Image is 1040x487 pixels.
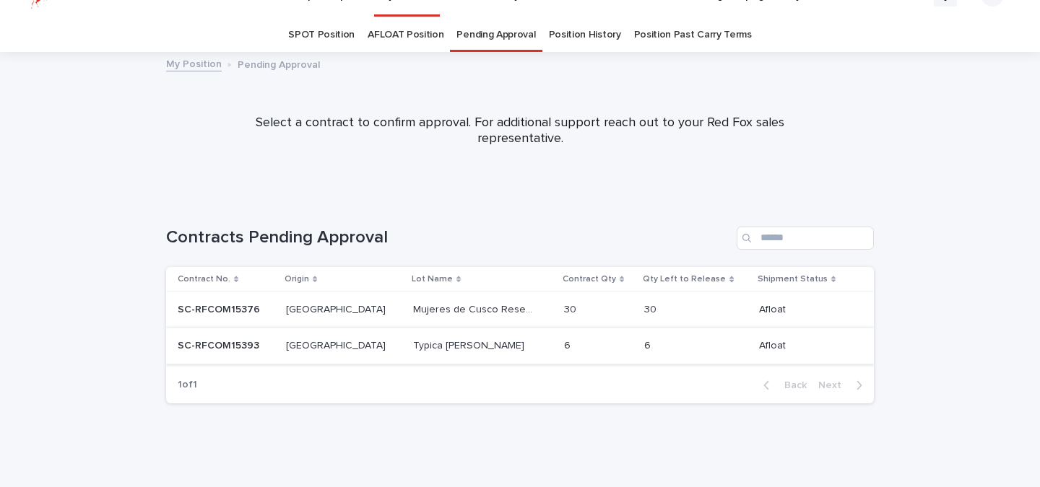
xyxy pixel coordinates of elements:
p: 6 [564,337,573,352]
input: Search [737,227,874,250]
p: Origin [285,271,309,287]
p: Shipment Status [758,271,828,287]
a: Position Past Carry Terms [634,18,752,52]
p: Afloat [759,337,789,352]
tr: SC-RFCOM15376SC-RFCOM15376 [GEOGRAPHIC_DATA][GEOGRAPHIC_DATA] Mujeres de Cusco ReserveMujeres de ... [166,292,874,328]
p: [GEOGRAPHIC_DATA] [286,337,389,352]
span: Next [818,380,850,390]
a: Pending Approval [456,18,535,52]
a: My Position [166,55,222,71]
span: Back [776,380,807,390]
p: Qty Left to Release [643,271,726,287]
button: Next [812,379,874,392]
p: 30 [644,301,659,316]
button: Back [752,379,812,392]
p: 6 [644,337,654,352]
p: Lot Name [412,271,453,287]
p: SC-RFCOM15376 [178,301,263,316]
p: Contract No. [178,271,230,287]
a: AFLOAT Position [368,18,443,52]
a: Position History [549,18,621,52]
tr: SC-RFCOM15393SC-RFCOM15393 [GEOGRAPHIC_DATA][GEOGRAPHIC_DATA] Typica [PERSON_NAME]Typica [PERSON_... [166,328,874,364]
p: Pending Approval [238,56,320,71]
p: SC-RFCOM15393 [178,337,262,352]
p: Afloat [759,301,789,316]
p: Mujeres de Cusco Reserve [413,301,537,316]
p: Typica [PERSON_NAME] [413,337,527,352]
p: 1 of 1 [166,367,209,403]
p: [GEOGRAPHIC_DATA] [286,301,389,316]
a: SPOT Position [288,18,355,52]
p: Select a contract to confirm approval. For additional support reach out to your Red Fox sales rep... [231,115,809,146]
p: Contract Qty [563,271,616,287]
p: 30 [564,301,579,316]
h1: Contracts Pending Approval [166,227,731,248]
